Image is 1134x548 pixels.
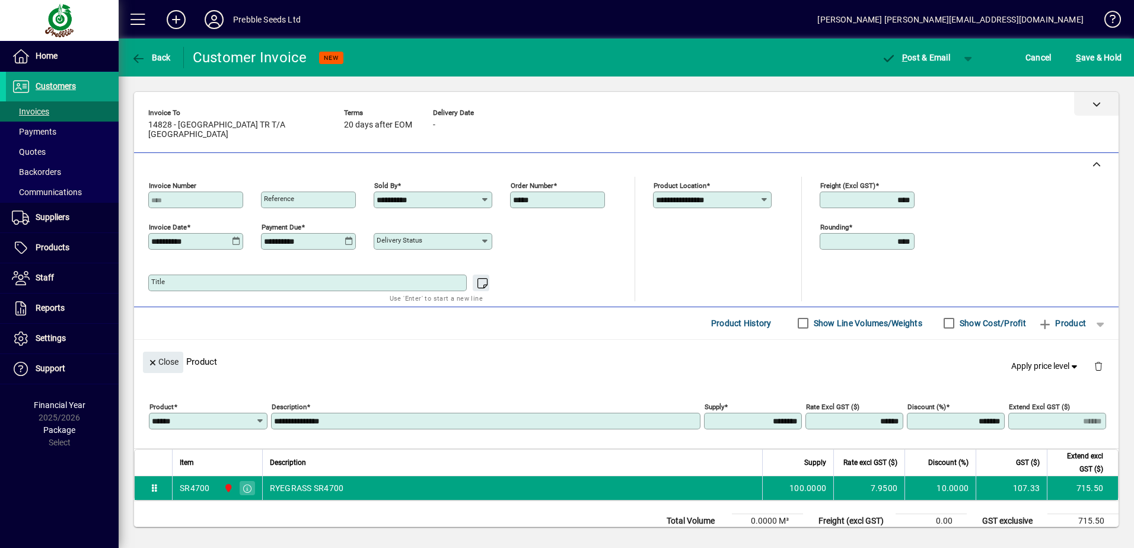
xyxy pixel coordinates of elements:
span: PALMERSTON NORTH [221,482,234,495]
td: 0.0000 M³ [732,514,803,528]
span: Staff [36,273,54,282]
mat-label: Sold by [374,181,397,190]
a: Staff [6,263,119,293]
mat-label: Invoice date [149,223,187,231]
div: Product [134,340,1119,383]
a: Invoices [6,101,119,122]
app-page-header-button: Close [140,356,186,367]
span: Customers [36,81,76,91]
a: Products [6,233,119,263]
span: P [902,53,907,62]
span: - [433,120,435,130]
span: Supply [804,456,826,469]
mat-label: Freight (excl GST) [820,181,875,190]
button: Save & Hold [1073,47,1125,68]
a: Knowledge Base [1095,2,1119,41]
button: Product History [706,313,776,334]
mat-hint: Use 'Enter' to start a new line [390,291,483,305]
div: Customer Invoice [193,48,307,67]
span: 100.0000 [789,482,826,494]
span: Suppliers [36,212,69,222]
a: Backorders [6,162,119,182]
a: Settings [6,324,119,353]
span: Product [1038,314,1086,333]
mat-label: Supply [705,403,724,411]
a: Quotes [6,142,119,162]
a: Home [6,42,119,71]
mat-label: Extend excl GST ($) [1009,403,1070,411]
span: Cancel [1025,48,1052,67]
a: Suppliers [6,203,119,232]
div: 7.9500 [841,482,897,494]
button: Profile [195,9,233,30]
span: Item [180,456,194,469]
mat-label: Payment due [262,223,301,231]
td: 0.00 [896,514,967,528]
button: Delete [1084,352,1113,380]
span: Extend excl GST ($) [1055,450,1103,476]
span: Invoices [12,107,49,116]
mat-label: Discount (%) [907,403,946,411]
mat-label: Description [272,403,307,411]
button: Back [128,47,174,68]
a: Payments [6,122,119,142]
td: GST exclusive [976,514,1047,528]
span: NEW [324,54,339,62]
button: Add [157,9,195,30]
span: 20 days after EOM [344,120,412,130]
div: Prebble Seeds Ltd [233,10,301,29]
label: Show Line Volumes/Weights [811,317,922,329]
mat-label: Reference [264,195,294,203]
span: ave & Hold [1076,48,1122,67]
button: Apply price level [1006,355,1085,377]
mat-label: Invoice number [149,181,196,190]
span: S [1076,53,1081,62]
td: Total Volume [661,514,732,528]
button: Cancel [1022,47,1055,68]
a: Reports [6,294,119,323]
div: SR4700 [180,482,210,494]
td: 715.50 [1047,514,1119,528]
mat-label: Product location [654,181,706,190]
mat-label: Rounding [820,223,849,231]
span: Rate excl GST ($) [843,456,897,469]
mat-label: Delivery status [377,236,422,244]
span: Products [36,243,69,252]
span: Product History [711,314,772,333]
td: Freight (excl GST) [813,514,896,528]
span: 14828 - [GEOGRAPHIC_DATA] TR T/A [GEOGRAPHIC_DATA] [148,120,326,139]
div: [PERSON_NAME] [PERSON_NAME][EMAIL_ADDRESS][DOMAIN_NAME] [817,10,1084,29]
span: Back [131,53,171,62]
span: Payments [12,127,56,136]
span: ost & Email [881,53,950,62]
mat-label: Rate excl GST ($) [806,403,859,411]
span: Package [43,425,75,435]
span: Description [270,456,306,469]
mat-label: Product [149,403,174,411]
span: Settings [36,333,66,343]
span: Support [36,364,65,373]
td: 10.0000 [904,476,976,500]
mat-label: Title [151,278,165,286]
span: Communications [12,187,82,197]
span: Reports [36,303,65,313]
td: 715.50 [1047,476,1118,500]
span: Financial Year [34,400,85,410]
span: RYEGRASS SR4700 [270,482,344,494]
span: Quotes [12,147,46,157]
span: Discount (%) [928,456,969,469]
button: Close [143,352,183,373]
td: 107.33 [976,476,1047,500]
span: Home [36,51,58,60]
button: Product [1032,313,1092,334]
button: Post & Email [875,47,956,68]
app-page-header-button: Delete [1084,360,1113,371]
span: Backorders [12,167,61,177]
span: Close [148,352,179,372]
app-page-header-button: Back [119,47,184,68]
a: Support [6,354,119,384]
span: Apply price level [1011,360,1080,372]
mat-label: Order number [511,181,553,190]
span: GST ($) [1016,456,1040,469]
a: Communications [6,182,119,202]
